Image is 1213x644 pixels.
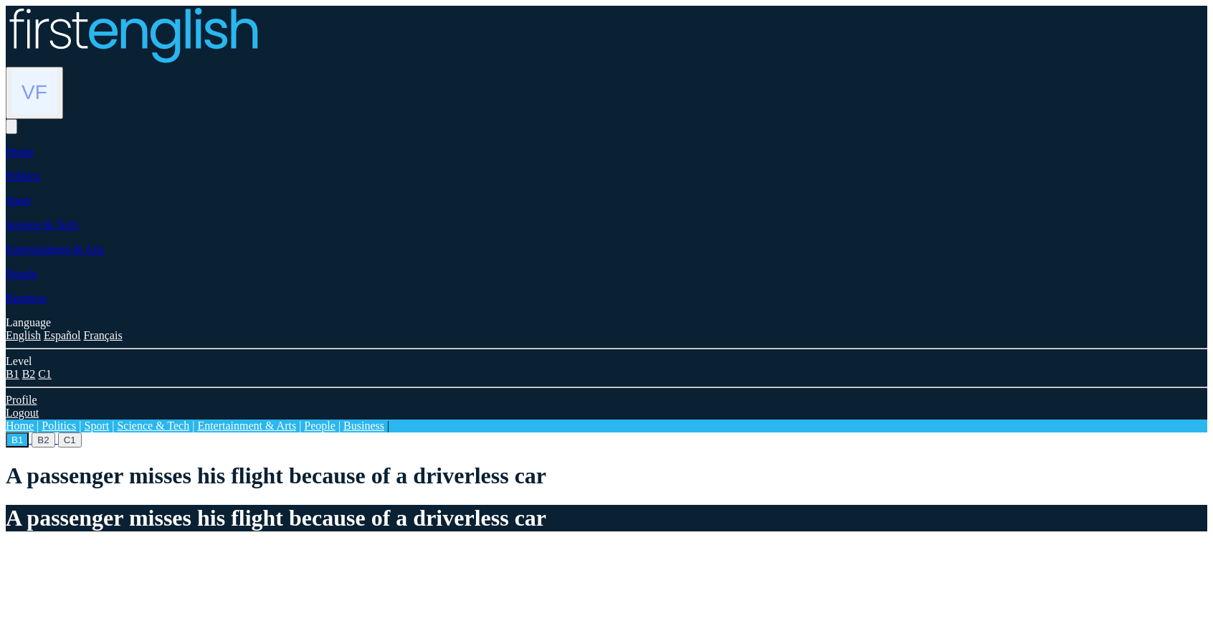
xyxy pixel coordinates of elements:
[6,316,1207,329] div: Language
[6,505,1207,531] h1: A passenger misses his flight because of a driverless car
[117,420,189,432] a: Science & Tech
[11,69,57,115] img: Vlad Feitser
[6,6,259,64] img: Logo
[299,420,301,432] span: |
[304,420,336,432] a: People
[6,329,41,341] a: English
[6,432,29,448] button: B1
[6,463,1207,489] h1: A passenger misses his flight because of a driverless car
[6,355,1207,368] div: Level
[79,420,81,432] span: |
[197,420,296,432] a: Entertainment & Arts
[22,368,36,380] a: B2
[6,170,40,182] a: Politics
[6,267,37,280] a: People
[42,420,76,432] a: Politics
[6,368,19,380] a: B1
[6,194,31,207] a: Sport
[85,420,110,432] a: Sport
[6,219,78,231] a: Science & Tech
[58,433,82,445] a: C1
[192,420,194,432] span: |
[32,432,54,448] button: B2
[32,433,57,445] a: B2
[44,329,81,341] a: Español
[6,6,1207,67] a: Logo
[343,420,384,432] a: Business
[338,420,341,432] span: |
[6,394,37,406] a: Profile
[6,146,34,158] a: Home
[112,420,114,432] span: |
[38,368,52,380] a: C1
[6,407,39,419] a: Logout
[6,433,32,445] a: B1
[6,292,47,304] a: Business
[37,420,39,432] span: |
[83,329,122,341] a: Français
[58,432,82,448] button: C1
[6,243,105,255] a: Entertainment & Arts
[6,420,34,432] a: Home
[387,420,389,432] span: |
